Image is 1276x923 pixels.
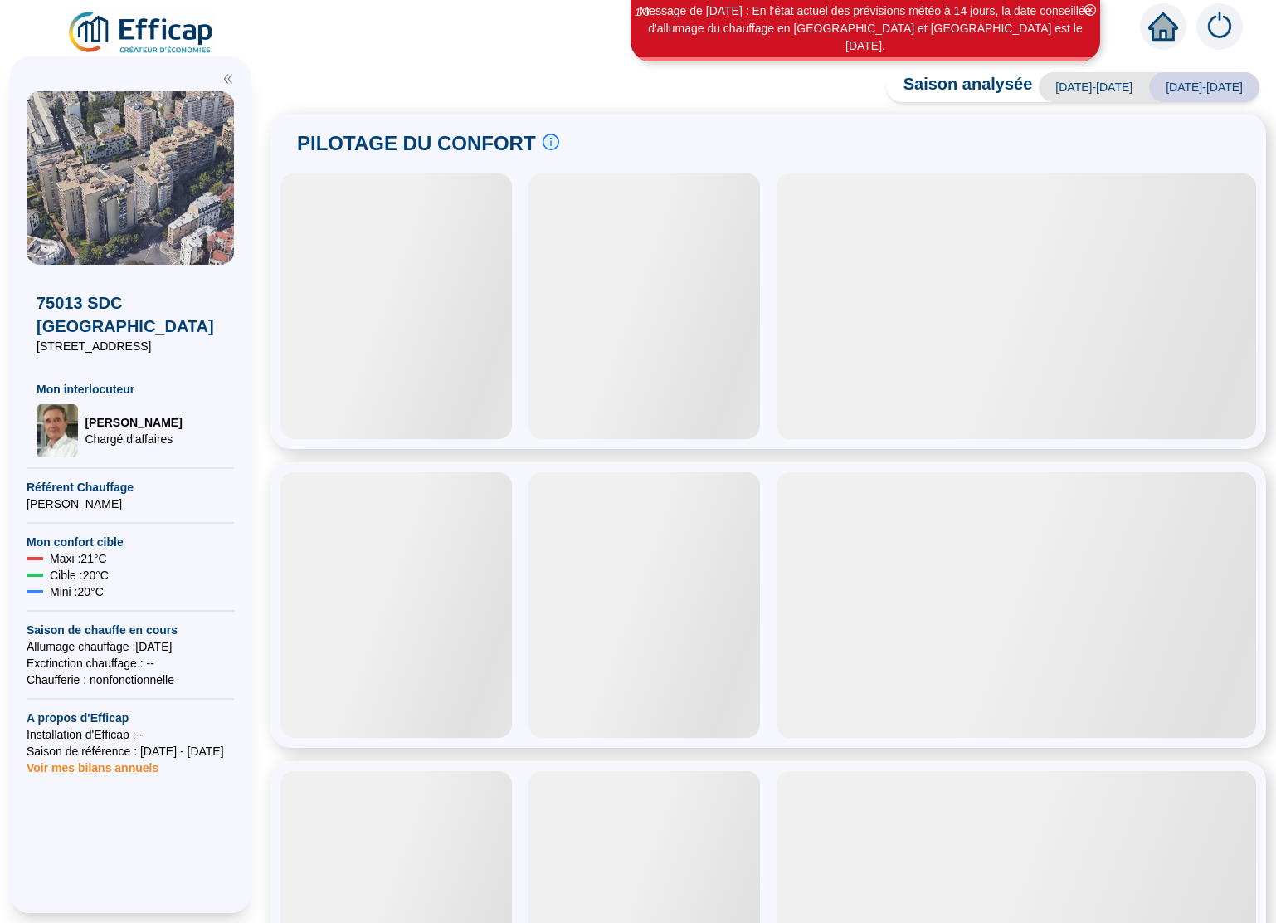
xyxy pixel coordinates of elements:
[37,404,78,457] img: Chargé d'affaires
[27,726,234,743] span: Installation d'Efficap : --
[543,134,559,150] span: info-circle
[1148,12,1178,42] span: home
[37,291,224,338] span: 75013 SDC [GEOGRAPHIC_DATA]
[1039,72,1149,102] span: [DATE]-[DATE]
[27,622,234,638] span: Saison de chauffe en cours
[27,710,234,726] span: A propos d'Efficap
[50,567,109,584] span: Cible : 20 °C
[27,479,234,496] span: Référent Chauffage
[27,655,234,671] span: Exctinction chauffage : --
[1084,4,1096,16] span: close-circle
[50,584,104,600] span: Mini : 20 °C
[27,496,234,512] span: [PERSON_NAME]
[37,381,224,398] span: Mon interlocuteur
[27,638,234,655] span: Allumage chauffage : [DATE]
[1149,72,1259,102] span: [DATE]-[DATE]
[27,534,234,550] span: Mon confort cible
[85,431,182,447] span: Chargé d'affaires
[66,10,217,56] img: efficap energie logo
[85,414,182,431] span: [PERSON_NAME]
[27,751,158,774] span: Voir mes bilans annuels
[27,671,234,688] span: Chaufferie : non fonctionnelle
[50,550,107,567] span: Maxi : 21 °C
[27,743,234,759] span: Saison de référence : [DATE] - [DATE]
[633,2,1098,55] div: Message de [DATE] : En l'état actuel des prévisions météo à 14 jours, la date conseillée d'alluma...
[635,6,650,18] i: 1 / 3
[37,338,224,354] span: [STREET_ADDRESS]
[887,72,1033,102] span: Saison analysée
[222,73,234,85] span: double-left
[1196,3,1243,50] img: alerts
[297,130,536,157] span: PILOTAGE DU CONFORT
